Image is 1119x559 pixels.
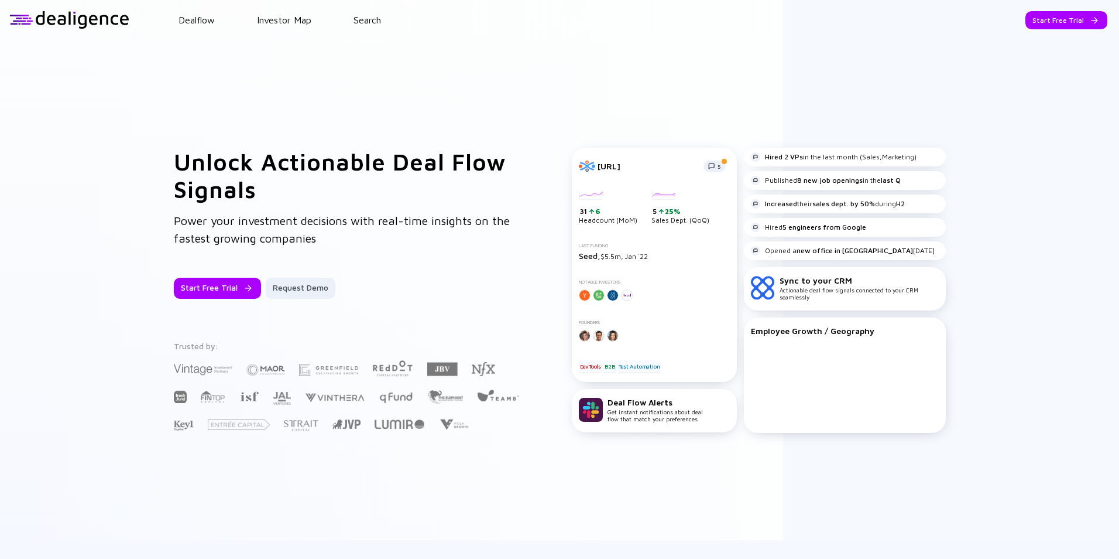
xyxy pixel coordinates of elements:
[174,420,194,431] img: Key1 Capital
[780,275,939,285] div: Sync to your CRM
[1025,11,1107,29] button: Start Free Trial
[174,341,521,351] div: Trusted by:
[579,360,602,372] div: DevTools
[751,246,935,255] div: Opened a [DATE]
[896,199,905,208] strong: H2
[427,390,463,404] img: The Elephant
[477,389,519,401] img: Team8
[208,420,270,430] img: Entrée Capital
[651,191,709,225] div: Sales Dept. (QoQ)
[607,397,703,422] div: Get instant notifications about deal flow that match your preferences
[653,207,709,216] div: 5
[579,279,730,285] div: Notable Investors
[594,207,600,216] div: 6
[579,251,730,261] div: $5.5m, Jan `22
[201,390,225,403] img: FINTOP Capital
[664,207,681,216] div: 25%
[174,214,510,245] span: Power your investment decisions with real-time insights on the fastest growing companies
[579,243,730,248] div: Last Funding
[273,392,291,405] img: JAL Ventures
[179,15,215,25] a: Dealflow
[239,391,259,401] img: Israel Secondary Fund
[372,358,413,377] img: Red Dot Capital Partners
[751,223,866,232] div: Hired
[598,161,696,171] div: [URL]
[780,275,939,301] div: Actionable deal flow signals connected to your CRM seamlessly
[438,419,469,430] img: Viola Growth
[332,420,361,429] img: Jerusalem Venture Partners
[765,152,803,161] strong: Hired 2 VPs
[299,364,358,376] img: Greenfield Partners
[751,176,901,185] div: Published in the
[284,420,318,431] img: Strait Capital
[257,15,311,25] a: Investor Map
[379,390,413,404] img: Q Fund
[603,360,616,372] div: B2B
[246,360,285,380] img: Maor Investments
[174,148,525,203] h1: Unlock Actionable Deal Flow Signals
[812,199,875,208] strong: sales dept. by 50%
[375,420,424,429] img: Lumir Ventures
[751,326,939,336] div: Employee Growth / Geography
[782,223,866,231] strong: 5 engineers from Google
[427,362,458,377] img: JBV Capital
[751,152,917,162] div: in the last month (Sales,Marketing)
[579,191,637,225] div: Headcount (MoM)
[617,360,661,372] div: Test Automation
[174,363,232,376] img: Vintage Investment Partners
[797,246,913,255] strong: new office in [GEOGRAPHIC_DATA]
[305,392,365,403] img: Vinthera
[579,251,600,261] span: Seed,
[266,278,335,299] button: Request Demo
[765,199,797,208] strong: Increased
[353,15,381,25] a: Search
[751,199,905,209] div: their during
[579,320,730,325] div: Founders
[174,278,261,299] button: Start Free Trial
[797,176,863,185] strong: 8 new job openings
[607,397,703,407] div: Deal Flow Alerts
[472,362,495,376] img: NFX
[580,207,637,216] div: 31
[881,176,901,185] strong: last Q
